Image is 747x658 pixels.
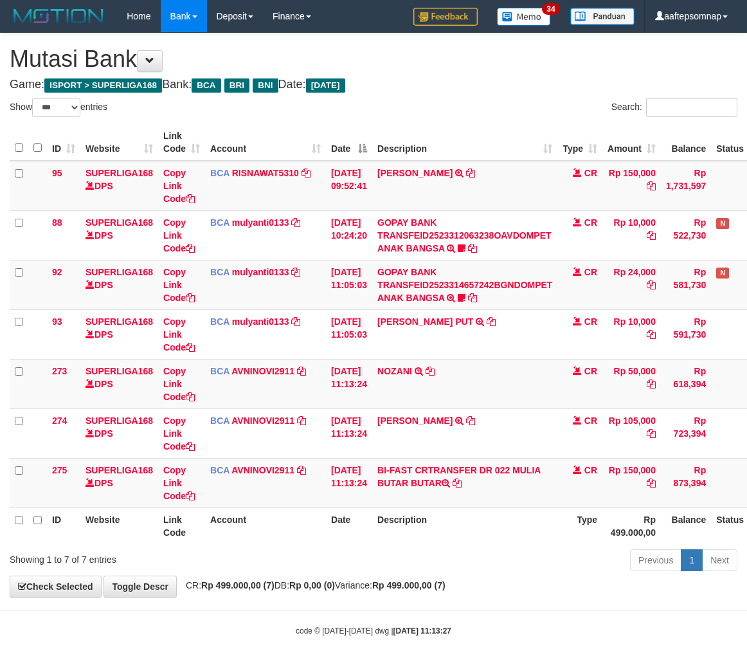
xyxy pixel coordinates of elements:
td: DPS [80,458,158,507]
a: Copy AVNINOVI2911 to clipboard [297,366,306,376]
td: Rp 873,394 [661,458,711,507]
a: AVNINOVI2911 [231,465,294,475]
td: Rp 522,730 [661,210,711,260]
td: Rp 10,000 [602,309,661,359]
span: BCA [210,465,230,475]
a: GOPAY BANK TRANSFEID2523314657242BGNDOMPET ANAK BANGSA [377,267,552,303]
a: SUPERLIGA168 [85,267,153,277]
a: Copy GOPAY BANK TRANSFEID2523312063238OAVDOMPET ANAK BANGSA to clipboard [468,243,477,253]
span: [DATE] [306,78,345,93]
img: MOTION_logo.png [10,6,107,26]
a: [PERSON_NAME] [377,168,453,178]
td: [DATE] 11:13:24 [326,458,372,507]
span: Has Note [716,268,729,279]
span: ISPORT > SUPERLIGA168 [44,78,162,93]
a: mulyanti0133 [232,267,289,277]
strong: [DATE] 11:13:27 [393,626,451,635]
td: Rp 723,394 [661,408,711,458]
td: Rp 1,731,597 [661,161,711,211]
td: [DATE] 11:13:24 [326,408,372,458]
span: BCA [210,316,230,327]
a: Copy mulyanti0133 to clipboard [291,217,300,228]
th: Amount: activate to sort column ascending [602,124,661,161]
a: 1 [681,549,703,571]
div: Showing 1 to 7 of 7 entries [10,548,301,566]
th: ID [47,507,80,544]
span: CR [584,267,597,277]
select: Showentries [32,98,80,117]
td: [DATE] 11:05:03 [326,260,372,309]
small: code © [DATE]-[DATE] dwg | [296,626,451,635]
span: BCA [210,416,230,426]
th: Description: activate to sort column ascending [372,124,557,161]
span: CR [584,465,597,475]
td: DPS [80,161,158,211]
td: DPS [80,359,158,408]
label: Search: [611,98,737,117]
a: Copy Link Code [163,168,195,204]
span: 274 [52,416,67,426]
span: BCA [210,168,230,178]
a: mulyanti0133 [232,217,289,228]
span: CR [584,217,597,228]
a: Check Selected [10,576,102,598]
a: Copy Rp 105,000 to clipboard [647,428,656,439]
a: Copy Rp 150,000 to clipboard [647,478,656,488]
td: DPS [80,408,158,458]
span: Has Note [716,218,729,229]
th: Type [557,507,602,544]
a: AVNINOVI2911 [231,416,294,426]
a: NOZANI [377,366,412,376]
span: CR: DB: Variance: [179,580,446,590]
th: Account: activate to sort column ascending [205,124,326,161]
a: Copy Rp 10,000 to clipboard [647,230,656,241]
a: Next [702,549,737,571]
a: Copy NOZANI to clipboard [426,366,435,376]
span: BRI [224,78,249,93]
a: Copy Link Code [163,416,195,452]
a: SUPERLIGA168 [85,366,153,376]
a: Copy Rp 150,000 to clipboard [647,181,656,191]
a: Toggle Descr [104,576,177,598]
a: Copy BI-FAST CRTRANSFER DR 022 MULIA BUTAR BUTAR to clipboard [453,478,462,488]
th: Balance [661,124,711,161]
td: Rp 24,000 [602,260,661,309]
img: Button%20Memo.svg [497,8,551,26]
h4: Game: Bank: Date: [10,78,737,91]
a: SUPERLIGA168 [85,465,153,475]
td: Rp 150,000 [602,161,661,211]
span: BCA [210,267,230,277]
td: DPS [80,260,158,309]
th: Link Code: activate to sort column ascending [158,124,205,161]
a: Copy Link Code [163,366,195,402]
a: Previous [630,549,681,571]
td: [DATE] 11:05:03 [326,309,372,359]
th: ID: activate to sort column ascending [47,124,80,161]
td: Rp 105,000 [602,408,661,458]
strong: Rp 499.000,00 (7) [372,580,446,590]
a: Copy RIDHO MAHENDRA PUT to clipboard [487,316,496,327]
a: Copy Rp 24,000 to clipboard [647,280,656,290]
td: Rp 10,000 [602,210,661,260]
span: BNI [253,78,278,93]
td: [DATE] 11:13:24 [326,359,372,408]
a: Copy IWAN SANUSI to clipboard [466,168,475,178]
a: Copy Link Code [163,267,195,303]
span: BCA [192,78,221,93]
td: [DATE] 10:24:20 [326,210,372,260]
th: Date [326,507,372,544]
a: Copy mulyanti0133 to clipboard [291,316,300,327]
td: BI-FAST CRTRANSFER DR 022 MULIA BUTAR BUTAR [372,458,557,507]
a: RISNAWAT5310 [232,168,299,178]
input: Search: [646,98,737,117]
span: 93 [52,316,62,327]
a: Copy Link Code [163,217,195,253]
td: [DATE] 09:52:41 [326,161,372,211]
a: SUPERLIGA168 [85,217,153,228]
th: Balance [661,507,711,544]
th: Rp 499.000,00 [602,507,661,544]
a: Copy Link Code [163,465,195,501]
td: DPS [80,309,158,359]
a: [PERSON_NAME] PUT [377,316,473,327]
label: Show entries [10,98,107,117]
